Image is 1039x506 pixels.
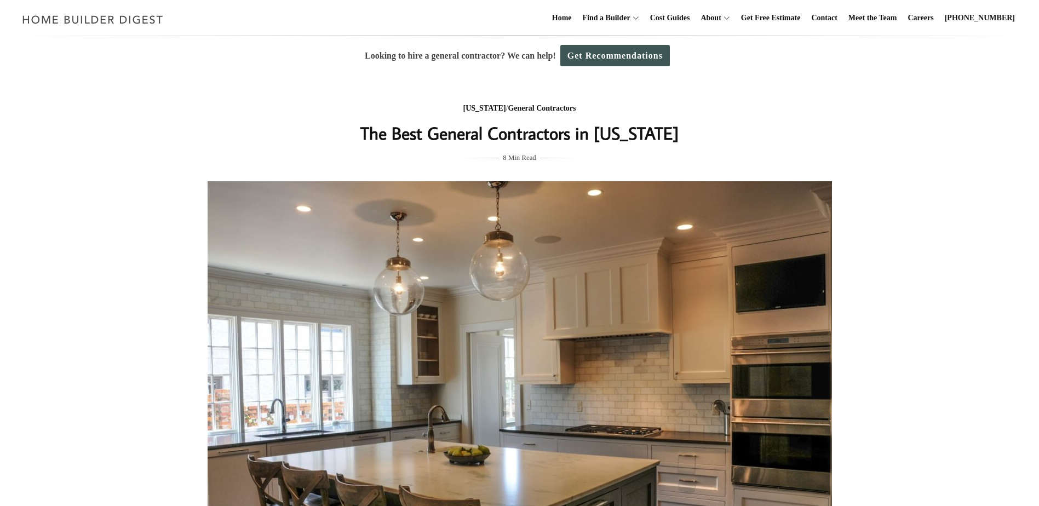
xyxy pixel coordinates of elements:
a: General Contractors [508,104,576,112]
img: Home Builder Digest [18,9,168,30]
a: [PHONE_NUMBER] [940,1,1019,36]
a: Meet the Team [844,1,902,36]
span: 8 Min Read [503,152,536,164]
a: Get Free Estimate [737,1,805,36]
a: Get Recommendations [560,45,670,66]
a: [US_STATE] [463,104,506,112]
a: Cost Guides [646,1,694,36]
div: / [301,102,738,116]
a: Home [548,1,576,36]
a: Contact [807,1,841,36]
a: Careers [904,1,938,36]
a: About [696,1,721,36]
a: Find a Builder [578,1,630,36]
h1: The Best General Contractors in [US_STATE] [301,120,738,146]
